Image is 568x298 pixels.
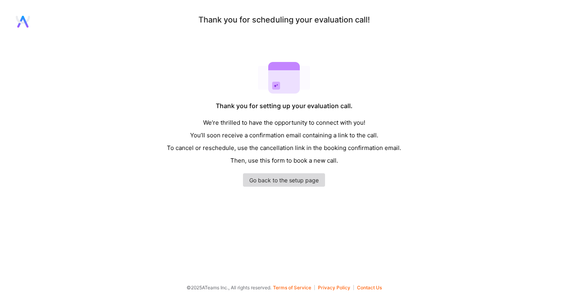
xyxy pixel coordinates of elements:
div: Thank you for scheduling your evaluation call! [198,16,370,24]
span: © 2025 ATeams Inc., All rights reserved. [187,283,271,292]
div: We’re thrilled to have the opportunity to connect with you! You’ll soon receive a confirmation em... [167,116,401,167]
div: Thank you for setting up your evaluation call. [216,102,353,110]
button: Terms of Service [273,285,315,290]
button: Contact Us [357,285,382,290]
a: Go back to the setup page [243,173,325,187]
button: Privacy Policy [318,285,354,290]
